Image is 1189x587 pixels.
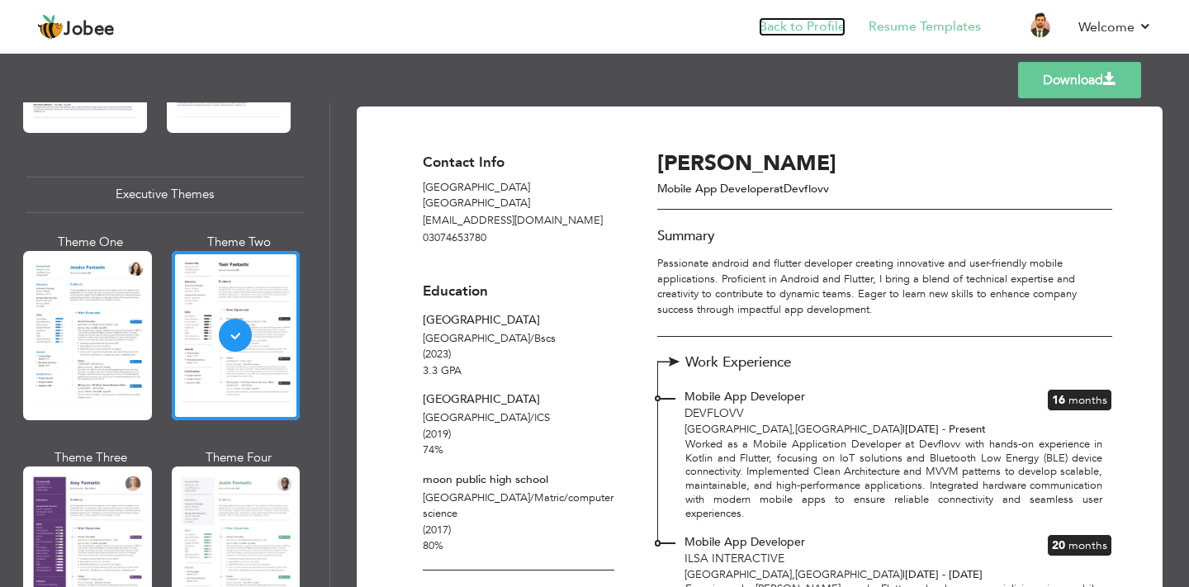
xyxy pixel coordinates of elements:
span: [GEOGRAPHIC_DATA] Matric/computer science [423,490,613,522]
span: 3.3 GPA [423,363,462,378]
div: Theme Four [175,449,304,466]
p: [GEOGRAPHIC_DATA] [GEOGRAPHIC_DATA] [423,180,614,212]
span: / [530,490,534,505]
a: Resume Templates [869,17,981,36]
a: Welcome [1078,17,1152,37]
span: Months [1068,537,1107,553]
h3: Contact Info [423,155,614,171]
a: Back to Profile [759,17,846,36]
span: at [774,181,784,196]
span: Mobile App Developer [685,389,805,405]
span: 80% [423,538,443,553]
div: [GEOGRAPHIC_DATA] [423,391,614,409]
div: Theme Two [175,234,304,251]
img: Profile Img [1027,12,1054,39]
p: Passionate android and flutter developer creating innovative and user-friendly mobile application... [657,256,1111,317]
span: [GEOGRAPHIC_DATA] [GEOGRAPHIC_DATA] [685,567,902,582]
h3: [PERSON_NAME] [657,152,998,178]
p: 03074653780 [423,230,614,247]
a: Download [1018,62,1141,98]
span: (2019) [423,427,451,442]
p: [EMAIL_ADDRESS][DOMAIN_NAME] [423,213,614,230]
span: Mobile App Developer [685,534,805,550]
span: Ilsa Interactive [685,551,784,566]
span: (2023) [423,347,451,362]
span: / [530,331,534,346]
span: , [792,422,795,437]
span: | [902,422,905,437]
span: , [792,567,795,582]
img: jobee.io [37,14,64,40]
span: | [902,567,905,582]
span: [GEOGRAPHIC_DATA] Bscs [423,331,556,346]
span: 16 [1052,392,1065,408]
span: / [530,410,534,425]
span: (2017) [423,523,451,537]
p: Mobile App Developer Devflovv [657,181,998,197]
h3: Education [423,284,614,300]
span: 74% [423,443,443,457]
span: [DATE] - [DATE] [902,567,983,582]
div: Theme One [26,234,155,251]
div: moon public high school [423,471,614,489]
span: Work Experience [685,355,825,371]
span: 20 [1052,537,1065,553]
div: Theme Three [26,449,155,466]
span: [GEOGRAPHIC_DATA] ICS [423,410,550,425]
span: [DATE] - Present [902,422,986,437]
div: Worked as a Mobile Application Developer at Devflovv with hands-on experience in Kotlin and Flutt... [658,438,1111,522]
div: Executive Themes [26,177,303,212]
span: Devflovv [685,405,744,421]
a: Jobee [37,14,115,40]
span: Months [1068,392,1107,408]
span: [GEOGRAPHIC_DATA] [GEOGRAPHIC_DATA] [685,422,902,437]
h3: Summary [657,229,1111,244]
div: [GEOGRAPHIC_DATA] [423,312,614,329]
span: Jobee [64,21,115,39]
